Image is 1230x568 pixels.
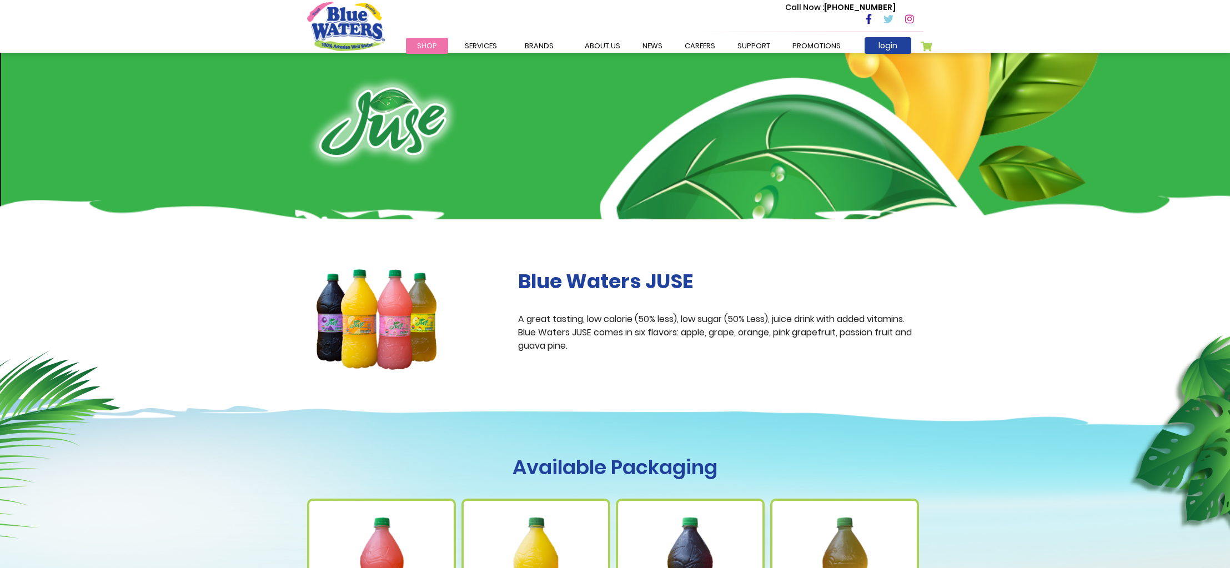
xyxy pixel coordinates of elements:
[465,41,497,51] span: Services
[518,269,923,293] h2: Blue Waters JUSE
[674,38,726,54] a: careers
[417,41,437,51] span: Shop
[307,455,923,479] h1: Available Packaging
[781,38,852,54] a: Promotions
[785,2,824,13] span: Call Now :
[518,313,923,353] p: A great tasting, low calorie (50% less), low sugar (50% Less), juice drink with added vitamins. B...
[631,38,674,54] a: News
[865,37,911,54] a: login
[726,38,781,54] a: support
[574,38,631,54] a: about us
[307,75,459,169] img: juse-logo.png
[307,2,385,51] a: store logo
[785,2,896,13] p: [PHONE_NUMBER]
[525,41,554,51] span: Brands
